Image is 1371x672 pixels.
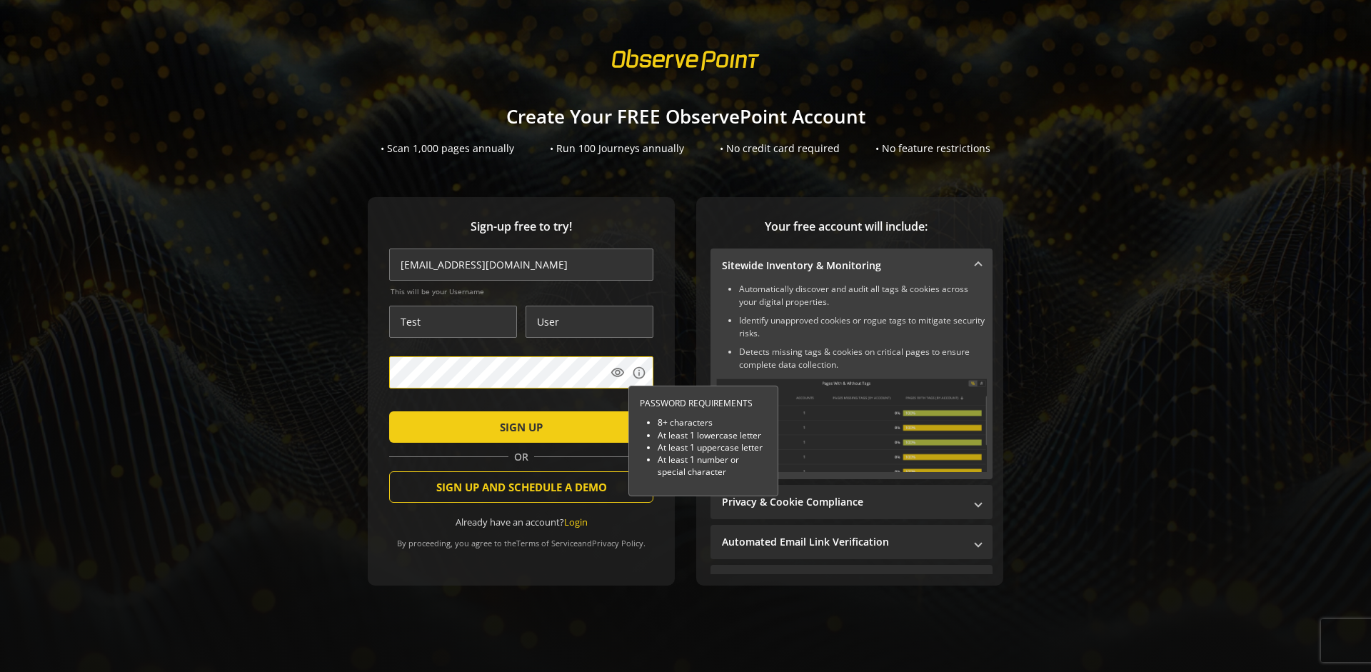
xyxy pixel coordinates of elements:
img: Sitewide Inventory & Monitoring [716,378,987,472]
input: First Name * [389,306,517,338]
mat-expansion-panel-header: Automated Email Link Verification [710,525,993,559]
a: Privacy Policy [592,538,643,548]
div: Already have an account? [389,516,653,529]
span: SIGN UP [500,414,543,440]
div: • No credit card required [720,141,840,156]
span: This will be your Username [391,286,653,296]
div: • Scan 1,000 pages annually [381,141,514,156]
li: Automatically discover and audit all tags & cookies across your digital properties. [739,283,987,309]
span: OR [508,450,534,464]
div: By proceeding, you agree to the and . [389,528,653,548]
li: At least 1 uppercase letter [658,441,767,453]
input: Last Name * [526,306,653,338]
mat-expansion-panel-header: Sitewide Inventory & Monitoring [710,249,993,283]
mat-panel-title: Privacy & Cookie Compliance [722,495,964,509]
a: Terms of Service [516,538,578,548]
li: At least 1 number or special character [658,453,767,478]
mat-expansion-panel-header: Performance Monitoring with Web Vitals [710,565,993,599]
a: Login [564,516,588,528]
span: Sign-up free to try! [389,219,653,235]
span: SIGN UP AND SCHEDULE A DEMO [436,474,607,500]
button: SIGN UP AND SCHEDULE A DEMO [389,471,653,503]
mat-panel-title: Sitewide Inventory & Monitoring [722,259,964,273]
li: Detects missing tags & cookies on critical pages to ensure complete data collection. [739,346,987,371]
mat-icon: info [632,366,646,380]
span: Your free account will include: [710,219,982,235]
li: Identify unapproved cookies or rogue tags to mitigate security risks. [739,314,987,340]
mat-icon: visibility [611,366,625,380]
li: 8+ characters [658,416,767,428]
button: SIGN UP [389,411,653,443]
mat-expansion-panel-header: Privacy & Cookie Compliance [710,485,993,519]
li: At least 1 lowercase letter [658,429,767,441]
div: Sitewide Inventory & Monitoring [710,283,993,479]
div: • Run 100 Journeys annually [550,141,684,156]
div: • No feature restrictions [875,141,990,156]
mat-panel-title: Automated Email Link Verification [722,535,964,549]
input: Email Address (name@work-email.com) * [389,249,653,281]
div: PASSWORD REQUIREMENTS [640,397,767,409]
